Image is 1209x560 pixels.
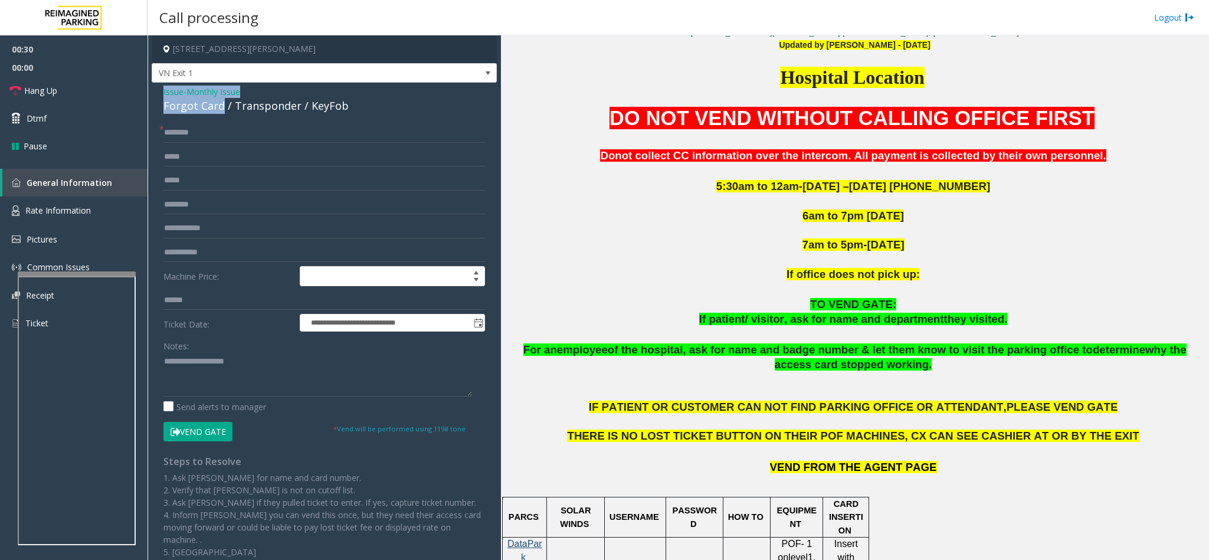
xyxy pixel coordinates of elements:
[557,343,608,356] span: employee
[1145,343,1154,356] span: w
[589,401,1007,413] span: IF PATIENT OR CUSTOMER CAN NOT FIND PARKING OFFICE OR ATTENDANT,
[1007,401,1118,413] span: PLEASE VEND GATE
[163,401,266,413] label: Send alerts to manager
[560,506,593,528] span: SOLAR WINDS
[12,263,21,272] img: 'icon'
[184,86,240,97] span: -
[152,35,497,63] h4: [STREET_ADDRESS][PERSON_NAME]
[810,298,896,310] span: TO VEND GATE:
[152,64,428,83] span: VN Exit 1
[787,268,920,280] span: If office does not pick up:
[610,107,1095,129] span: DO NOT VEND WITHOUT CALLING OFFICE FIRST
[163,422,232,442] button: Vend Gate
[186,86,240,98] span: Monthly Issue
[770,461,937,473] span: VEND FROM THE AGENT PAGE
[27,177,112,188] span: General Information
[163,471,485,558] p: 1. Ask [PERSON_NAME] for name and card number. 2. Verify that [PERSON_NAME] is not on cutoff list...
[153,3,264,32] h3: Call processing
[1106,343,1145,356] span: termine
[567,430,1139,442] span: THERE IS NO LOST TICKET BUTTON ON THEIR POF MACHINES, CX CAN SEE CASHIER AT OR BY THE EXIT
[468,276,484,286] span: Decrease value
[471,315,484,331] span: Toggle popup
[1093,343,1106,356] span: de
[12,292,20,299] img: 'icon'
[943,313,1007,325] span: they visited.
[163,336,189,352] label: Notes:
[600,149,1106,162] b: Donot collect CC information over the intercom. All payment is collected by their own personnel.
[523,343,557,356] span: For an
[24,140,47,152] span: Pause
[829,499,863,535] span: CARD INSERTION
[12,205,19,216] img: 'icon'
[608,343,638,356] span: of the
[163,456,485,467] h4: Steps to Resolve
[1154,11,1194,24] a: Logout
[27,234,57,245] span: Pictures
[610,512,659,522] span: USERNAME
[2,169,148,197] a: General Information
[25,205,91,216] span: Rate Information
[24,84,57,97] span: Hang Up
[699,313,944,325] span: If patient/ visitor, ask for name and department
[163,86,184,98] span: Issue
[775,343,1187,371] span: hy the access card stopped working.
[641,343,1093,356] span: hospital, ask for name and badge number & let them know to visit the parking office to
[780,67,924,88] span: Hospital Location
[12,178,21,187] img: 'icon'
[779,40,930,50] span: Updated by [PERSON_NAME] - [DATE]
[802,209,904,222] span: 6am to 7pm [DATE]
[27,261,90,273] span: Common Issues
[716,180,990,192] span: 5:30am to 12am-[DATE] –[DATE] [PHONE_NUMBER]
[12,235,21,243] img: 'icon'
[1185,11,1194,24] img: logout
[333,424,466,433] small: Vend will be performed using 119# tone
[163,98,485,114] div: Forgot Card / Transponder / KeyFob
[728,512,764,522] span: HOW TO
[777,506,817,528] span: EQUIPMENT
[802,238,905,251] span: 7am to 5pm-[DATE]
[27,112,47,125] span: Dtmf
[160,266,297,286] label: Machine Price:
[468,267,484,276] span: Increase value
[672,506,717,528] span: PASSWORD
[12,318,19,329] img: 'icon'
[509,512,539,522] span: PARCS
[160,314,297,332] label: Ticket Date:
